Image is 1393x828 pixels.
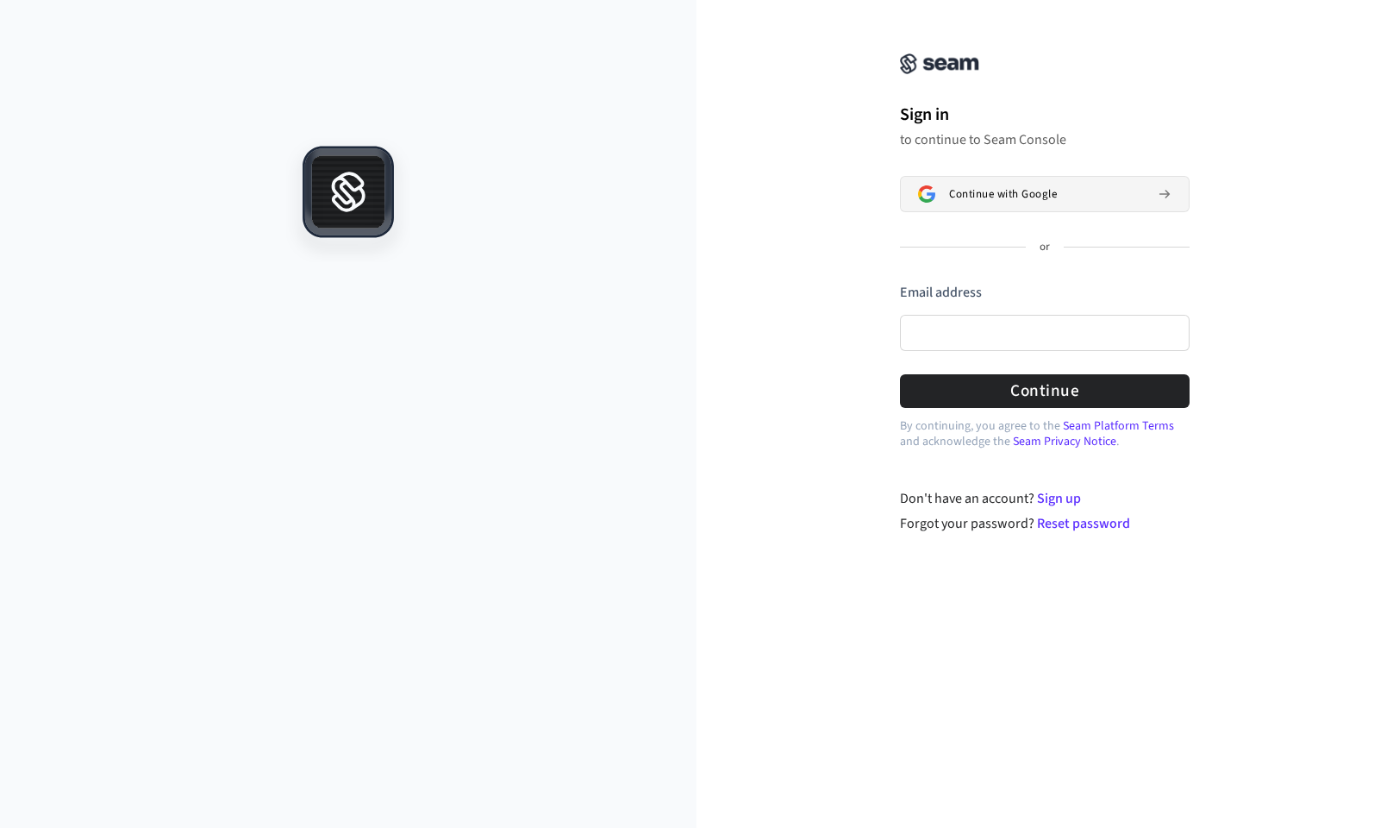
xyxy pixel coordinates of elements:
[1040,240,1050,255] p: or
[900,513,1190,534] div: Forgot your password?
[1037,514,1130,533] a: Reset password
[900,374,1190,408] button: Continue
[900,488,1190,509] div: Don't have an account?
[1013,433,1116,450] a: Seam Privacy Notice
[900,131,1190,148] p: to continue to Seam Console
[918,185,935,203] img: Sign in with Google
[1063,417,1174,435] a: Seam Platform Terms
[900,176,1190,212] button: Sign in with GoogleContinue with Google
[900,283,982,302] label: Email address
[949,187,1057,201] span: Continue with Google
[900,53,979,74] img: Seam Console
[900,102,1190,128] h1: Sign in
[1037,489,1081,508] a: Sign up
[900,418,1190,449] p: By continuing, you agree to the and acknowledge the .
